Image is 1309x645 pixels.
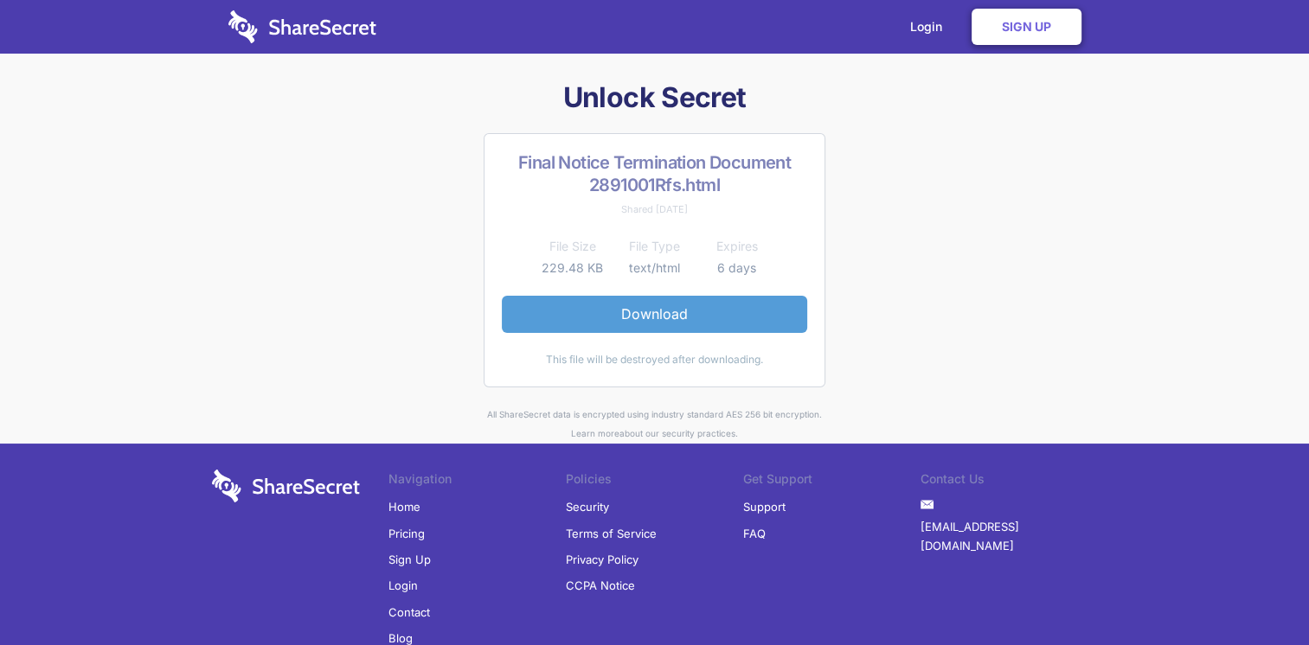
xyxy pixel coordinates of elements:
a: Home [388,494,420,520]
div: This file will be destroyed after downloading. [502,350,807,369]
img: logo-wordmark-white-trans-d4663122ce5f474addd5e946df7df03e33cb6a1c49d2221995e7729f52c070b2.svg [228,10,376,43]
a: FAQ [743,520,766,546]
a: Sign Up [388,546,431,572]
a: Contact [388,599,430,625]
th: File Type [613,236,696,257]
a: Learn more [571,428,619,438]
a: Download [502,296,807,332]
div: Shared [DATE] [502,200,807,219]
li: Policies [566,469,743,494]
a: Login [388,572,418,598]
li: Navigation [388,469,566,494]
a: Privacy Policy [566,546,638,572]
td: 229.48 KB [531,258,613,278]
th: File Size [531,236,613,257]
iframe: Drift Widget Chat Controller [1222,559,1288,624]
td: 6 days [696,258,778,278]
h1: Unlock Secret [205,80,1105,116]
a: Pricing [388,520,425,546]
a: Support [743,494,786,520]
li: Contact Us [921,469,1098,494]
td: text/html [613,258,696,278]
a: CCPA Notice [566,572,635,598]
li: Get Support [743,469,921,494]
a: Terms of Service [566,520,657,546]
th: Expires [696,236,778,257]
a: Security [566,494,609,520]
h2: Final Notice Termination Document 2891001Rfs.html [502,151,807,196]
div: All ShareSecret data is encrypted using industry standard AES 256 bit encryption. about our secur... [205,405,1105,444]
a: Sign Up [972,9,1081,45]
a: [EMAIL_ADDRESS][DOMAIN_NAME] [921,514,1098,559]
img: logo-wordmark-white-trans-d4663122ce5f474addd5e946df7df03e33cb6a1c49d2221995e7729f52c070b2.svg [212,469,360,502]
